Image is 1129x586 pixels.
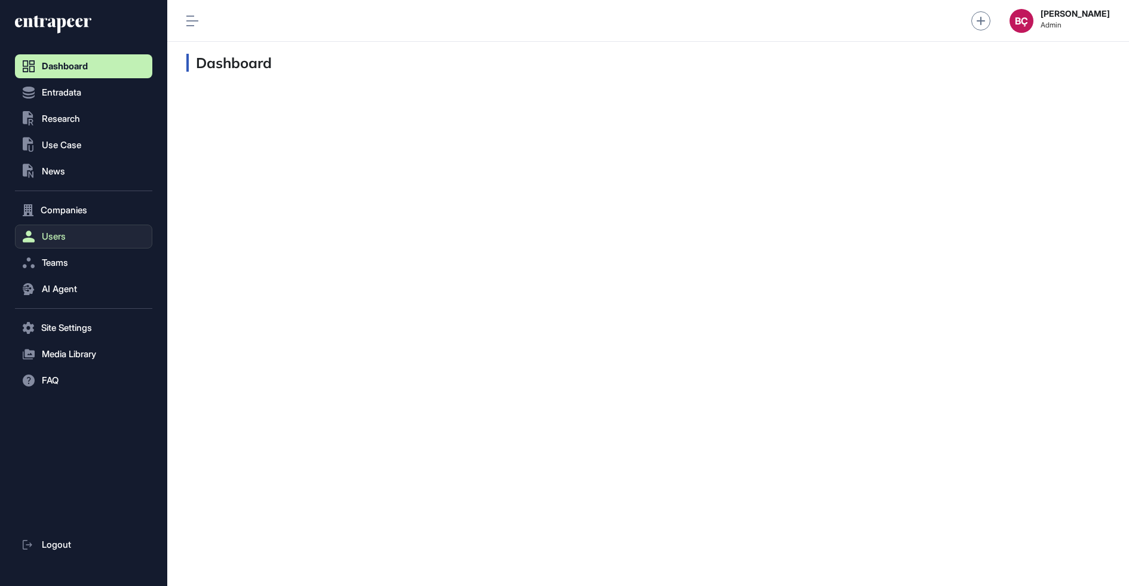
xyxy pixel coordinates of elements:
button: Site Settings [15,316,152,340]
button: Users [15,225,152,248]
span: Teams [42,258,68,268]
span: Dashboard [42,62,88,71]
span: AI Agent [42,284,77,294]
button: Use Case [15,133,152,157]
span: Companies [41,205,87,215]
button: Research [15,107,152,131]
span: News [42,167,65,176]
button: Companies [15,198,152,222]
a: Dashboard [15,54,152,78]
strong: [PERSON_NAME] [1041,9,1110,19]
button: Entradata [15,81,152,105]
span: Use Case [42,140,81,150]
span: Admin [1041,21,1110,29]
span: Entradata [42,88,81,97]
span: Logout [42,540,71,550]
span: FAQ [42,376,59,385]
span: Media Library [42,349,96,359]
button: Teams [15,251,152,275]
button: BÇ [1010,9,1033,33]
span: Research [42,114,80,124]
a: Logout [15,533,152,557]
button: News [15,159,152,183]
button: FAQ [15,369,152,392]
button: AI Agent [15,277,152,301]
span: Users [42,232,66,241]
button: Media Library [15,342,152,366]
h3: Dashboard [186,54,272,72]
span: Site Settings [41,323,92,333]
